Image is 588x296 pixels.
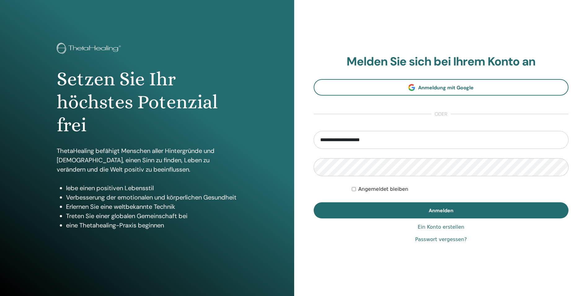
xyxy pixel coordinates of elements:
label: Angemeldet bleiben [358,186,408,193]
a: Ein Konto erstellen [418,223,464,231]
li: Verbesserung der emotionalen und körperlichen Gesundheit [66,193,237,202]
h1: Setzen Sie Ihr höchstes Potenzial frei [57,68,237,137]
button: Anmelden [314,202,569,218]
a: Anmeldung mit Google [314,79,569,96]
h2: Melden Sie sich bei Ihrem Konto an [314,55,569,69]
li: Treten Sie einer globalen Gemeinschaft bei [66,211,237,221]
li: Erlernen Sie eine weltbekannte Technik [66,202,237,211]
span: oder [431,110,451,118]
div: Keep me authenticated indefinitely or until I manually logout [352,186,568,193]
li: eine Thetahealing-Praxis beginnen [66,221,237,230]
p: ThetaHealing befähigt Menschen aller Hintergründe und [DEMOGRAPHIC_DATA], einen Sinn zu finden, L... [57,146,237,174]
span: Anmelden [429,207,453,214]
a: Passwort vergessen? [415,236,467,243]
span: Anmeldung mit Google [418,84,474,91]
li: lebe einen positiven Lebensstil [66,183,237,193]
